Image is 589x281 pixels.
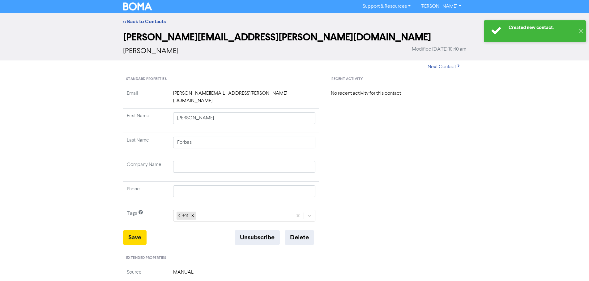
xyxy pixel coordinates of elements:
iframe: Chat Widget [511,214,589,281]
h2: [PERSON_NAME][EMAIL_ADDRESS][PERSON_NAME][DOMAIN_NAME] [123,31,466,43]
td: Email [123,90,169,109]
button: Save [123,230,147,245]
td: MANUAL [169,269,319,280]
a: << Back to Contacts [123,19,166,25]
td: First Name [123,109,169,133]
span: Modified [DATE] 10:40 am [412,46,466,53]
div: Created new contact. [509,24,575,31]
div: No recent activity for this contact [331,90,463,97]
div: Standard Properties [123,73,319,85]
td: Company Name [123,157,169,182]
button: Delete [285,230,314,245]
button: Unsubscribe [235,230,280,245]
div: Extended Properties [123,252,319,264]
img: BOMA Logo [123,2,152,10]
a: [PERSON_NAME] [416,2,466,11]
span: [PERSON_NAME] [123,48,178,55]
td: Phone [123,182,169,206]
td: Tags [123,206,169,230]
td: Last Name [123,133,169,157]
td: Source [123,269,169,280]
td: [PERSON_NAME][EMAIL_ADDRESS][PERSON_NAME][DOMAIN_NAME] [169,90,319,109]
button: Next Contact [422,60,466,73]
div: client [177,212,189,220]
a: Support & Resources [358,2,416,11]
div: Recent Activity [328,73,466,85]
